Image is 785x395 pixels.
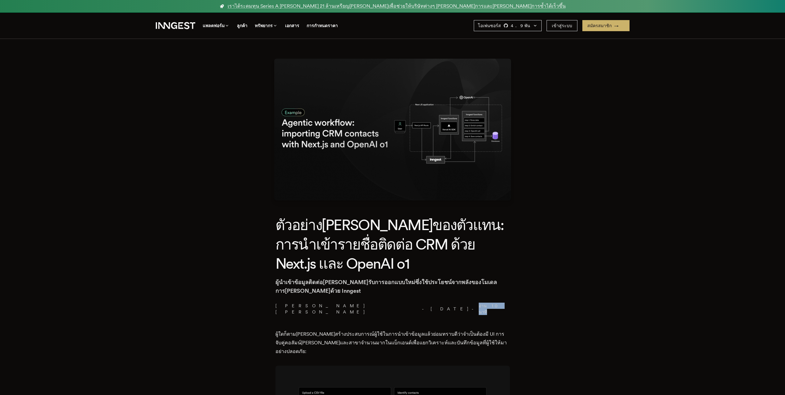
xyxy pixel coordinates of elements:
[582,20,630,31] a: สมัครสมาชิก
[422,306,427,311] font: -
[285,23,299,28] font: เอกสาร
[552,23,572,28] font: เข้าสู่ระบบ
[285,22,299,30] a: เอกสาร
[307,23,338,28] font: การกำหนดราคา
[203,23,225,28] font: แพลตฟอร์ม
[274,59,511,200] img: รูปภาพเด่นสำหรับตัวอย่างเวิร์กโฟลว์ของ Agentic: การนำเข้ารายชื่อติดต่อ CRM ด้วย Next.js และ OpenA...
[203,22,229,30] button: แพลตฟอร์ม
[237,22,247,30] a: ลูกค้า
[511,23,524,28] font: 4.9
[237,23,247,28] font: ลูกค้า
[146,13,639,39] nav: ทั่วโลก
[479,303,500,314] font: อ่าน 10 นาที
[307,22,338,30] a: การกำหนดราคา
[275,303,366,314] font: [PERSON_NAME][PERSON_NAME]
[587,23,612,28] font: สมัครสมาชิก
[275,331,507,354] font: ผู้ใดก็ตาม[PERSON_NAME]สร้างประสบการณ์ผู้ใช้ในการนำเข้าข้อมูลแล้วย่อมทราบดีว่าจำเป็นต้องมี UI การ...
[478,23,501,28] font: โอเพ่นซอร์ส
[275,279,497,294] font: ผู้นำเข้าข้อมูลติดต่อ[PERSON_NAME]รับการออกแบบใหม่ซึ่งใช้ประโยชน์จากพลังของโมเดลการ[PERSON_NAME]ด...
[547,20,577,31] a: เข้าสู่ระบบ
[228,3,566,9] font: เราได้ระดมทุน Series A [PERSON_NAME] 21 ล้านเหรียญ[PERSON_NAME]เพื่อช่วยให้บริษัทต่างๆ [PERSON_NA...
[431,306,469,311] font: [DATE]
[275,216,504,272] font: ตัวอย่าง[PERSON_NAME]ของตัวแทน: การนำเข้ารายชื่อติดต่อ CRM ด้วย Next.js และ OpenAI o1
[255,23,273,28] font: ทรัพยากร
[255,22,278,30] button: ทรัพยากร
[275,303,419,315] a: [PERSON_NAME][PERSON_NAME]
[524,23,530,28] font: พัน
[614,23,625,29] span: →
[472,306,476,311] font: -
